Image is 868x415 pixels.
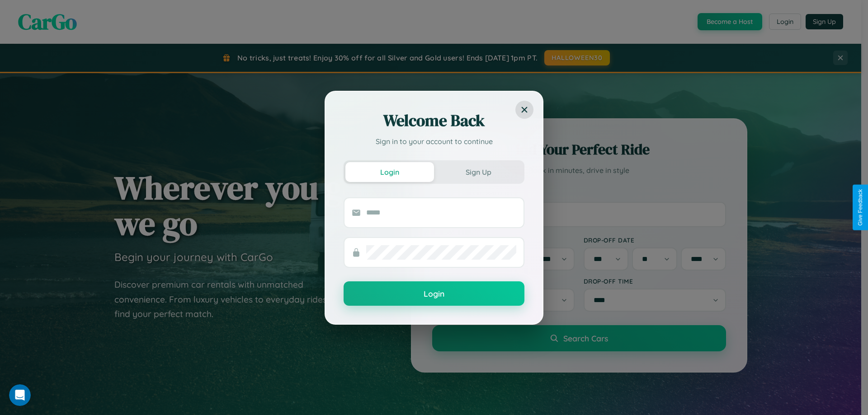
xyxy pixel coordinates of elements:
[344,110,524,131] h2: Welcome Back
[344,136,524,147] p: Sign in to your account to continue
[9,384,31,406] iframe: Intercom live chat
[434,162,523,182] button: Sign Up
[344,281,524,306] button: Login
[345,162,434,182] button: Login
[857,189,863,226] div: Give Feedback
